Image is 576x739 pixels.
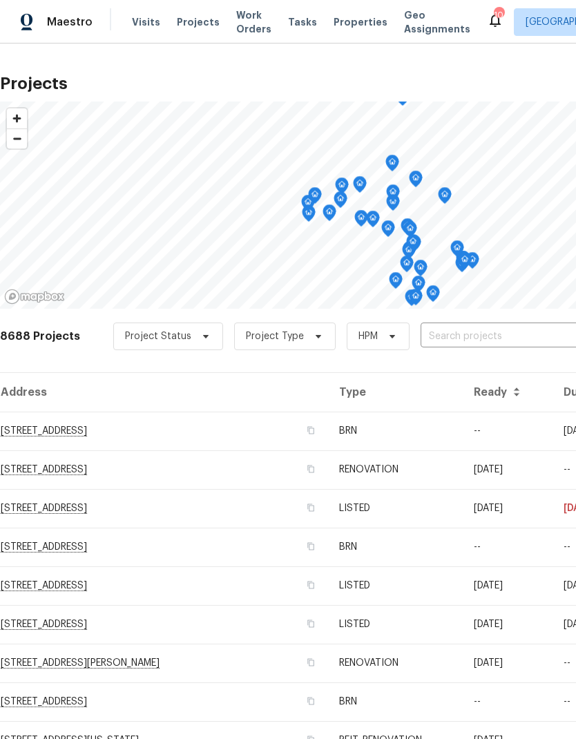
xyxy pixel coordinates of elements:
[389,272,403,294] div: Map marker
[401,218,414,240] div: Map marker
[385,155,399,176] div: Map marker
[463,566,553,605] td: [DATE]
[7,128,27,148] button: Zoom out
[463,412,553,450] td: --
[305,540,317,553] button: Copy Address
[366,211,380,232] div: Map marker
[305,656,317,669] button: Copy Address
[328,373,463,412] th: Type
[308,187,322,209] div: Map marker
[335,177,349,199] div: Map marker
[328,489,463,528] td: LISTED
[405,289,419,311] div: Map marker
[463,489,553,528] td: [DATE]
[354,210,368,231] div: Map marker
[409,289,423,310] div: Map marker
[465,252,479,273] div: Map marker
[455,256,469,277] div: Map marker
[288,17,317,27] span: Tasks
[412,276,425,297] div: Map marker
[403,241,416,262] div: Map marker
[7,108,27,128] button: Zoom in
[305,463,317,475] button: Copy Address
[463,450,553,489] td: [DATE]
[323,204,336,226] div: Map marker
[494,8,503,22] div: 10
[463,682,553,721] td: --
[328,412,463,450] td: BRN
[438,187,452,209] div: Map marker
[458,252,472,273] div: Map marker
[414,260,428,281] div: Map marker
[328,450,463,489] td: RENOVATION
[406,234,420,256] div: Map marker
[463,528,553,566] td: --
[177,15,220,29] span: Projects
[400,256,414,277] div: Map marker
[463,644,553,682] td: [DATE]
[426,285,440,307] div: Map marker
[334,191,347,213] div: Map marker
[386,184,400,206] div: Map marker
[305,579,317,591] button: Copy Address
[328,605,463,644] td: LISTED
[381,220,395,242] div: Map marker
[305,424,317,436] button: Copy Address
[463,605,553,644] td: [DATE]
[305,501,317,514] button: Copy Address
[358,329,378,343] span: HPM
[301,195,315,216] div: Map marker
[47,15,93,29] span: Maestro
[353,176,367,198] div: Map marker
[450,240,464,262] div: Map marker
[463,373,553,412] th: Ready
[404,8,470,36] span: Geo Assignments
[4,289,65,305] a: Mapbox homepage
[236,8,271,36] span: Work Orders
[132,15,160,29] span: Visits
[125,329,191,343] span: Project Status
[328,682,463,721] td: BRN
[305,695,317,707] button: Copy Address
[328,644,463,682] td: RENOVATION
[409,171,423,192] div: Map marker
[402,242,416,264] div: Map marker
[246,329,304,343] span: Project Type
[328,528,463,566] td: BRN
[403,221,417,242] div: Map marker
[305,617,317,630] button: Copy Address
[328,566,463,605] td: LISTED
[334,15,387,29] span: Properties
